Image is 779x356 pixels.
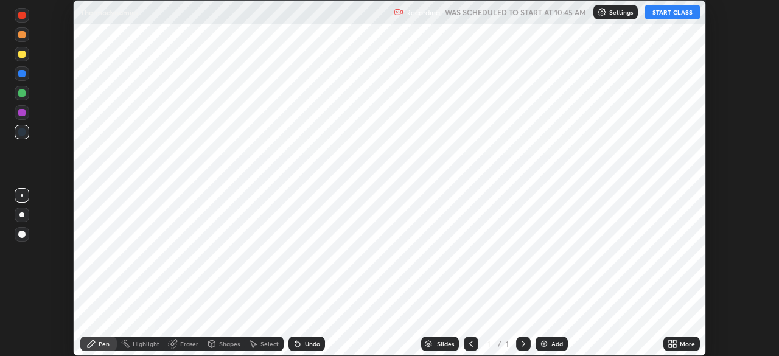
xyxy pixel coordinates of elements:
h5: WAS SCHEDULED TO START AT 10:45 AM [445,7,586,18]
div: Slides [437,341,454,347]
button: START CLASS [645,5,700,19]
img: class-settings-icons [597,7,607,17]
div: 1 [504,338,511,349]
div: Highlight [133,341,159,347]
div: More [680,341,695,347]
div: Pen [99,341,110,347]
p: Recording [406,8,440,17]
div: 1 [483,340,495,347]
div: Eraser [180,341,198,347]
div: Undo [305,341,320,347]
div: Add [551,341,563,347]
div: Shapes [219,341,240,347]
img: add-slide-button [539,339,549,349]
div: / [498,340,501,347]
p: Settings [609,9,633,15]
div: Select [260,341,279,347]
img: recording.375f2c34.svg [394,7,403,17]
p: Thermodynamics [80,7,138,17]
